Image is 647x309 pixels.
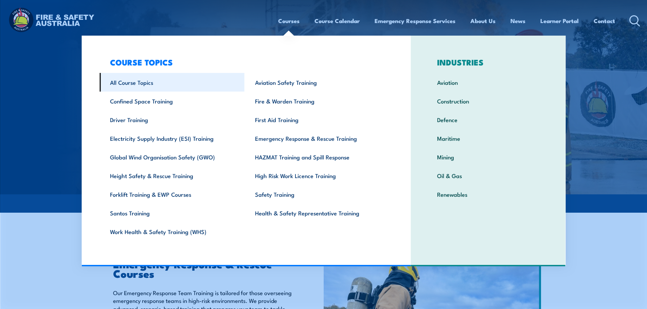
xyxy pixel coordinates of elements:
a: Contact [594,12,615,30]
a: HAZMAT Training and Spill Response [245,148,390,166]
a: Emergency Response & Rescue Training [245,129,390,148]
a: High Risk Work Licence Training [245,166,390,185]
h3: COURSE TOPICS [100,57,390,67]
h3: INDUSTRIES [427,57,550,67]
a: Oil & Gas [427,166,550,185]
a: First Aid Training [245,110,390,129]
a: Height Safety & Rescue Training [100,166,245,185]
a: Santos Training [100,204,245,222]
a: Global Wind Organisation Safety (GWO) [100,148,245,166]
a: Learner Portal [540,12,579,30]
a: Construction [427,92,550,110]
a: Mining [427,148,550,166]
a: Safety Training [245,185,390,204]
a: Driver Training [100,110,245,129]
a: Confined Space Training [100,92,245,110]
a: Health & Safety Representative Training [245,204,390,222]
a: News [510,12,525,30]
a: Course Calendar [314,12,360,30]
a: All Course Topics [100,73,245,92]
a: Aviation [427,73,550,92]
a: About Us [470,12,496,30]
a: Electricity Supply Industry (ESI) Training [100,129,245,148]
a: Forklift Training & EWP Courses [100,185,245,204]
a: Defence [427,110,550,129]
a: Emergency Response Services [375,12,455,30]
a: Work Health & Safety Training (WHS) [100,222,245,241]
a: Fire & Warden Training [245,92,390,110]
a: Courses [278,12,300,30]
a: Maritime [427,129,550,148]
a: Renewables [427,185,550,204]
h2: Emergency Response & Rescue Courses [113,259,292,278]
a: Aviation Safety Training [245,73,390,92]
